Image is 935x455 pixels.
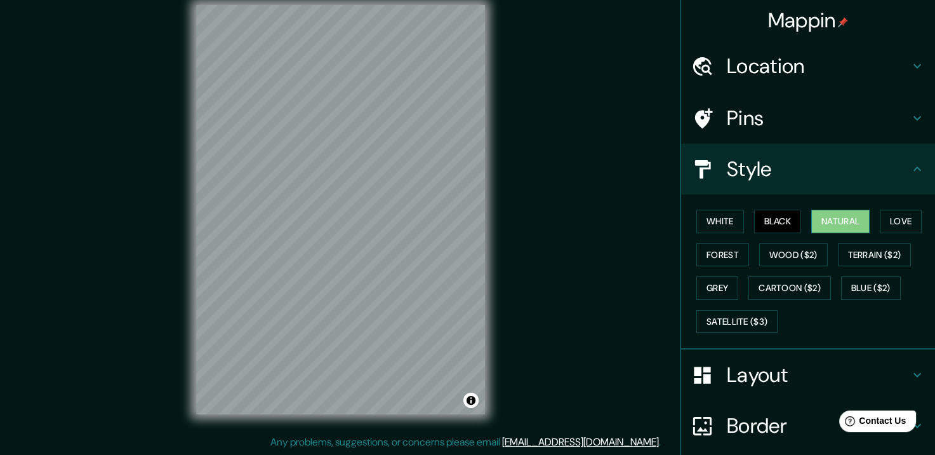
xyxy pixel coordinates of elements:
[196,5,485,414] canvas: Map
[270,435,661,450] p: Any problems, suggestions, or concerns please email .
[681,93,935,144] div: Pins
[663,435,665,450] div: .
[696,210,744,233] button: White
[822,405,921,441] iframe: Help widget launcher
[696,310,778,334] button: Satellite ($3)
[748,276,831,300] button: Cartoon ($2)
[841,276,901,300] button: Blue ($2)
[696,276,738,300] button: Grey
[727,156,910,182] h4: Style
[463,393,479,408] button: Toggle attribution
[880,210,922,233] button: Love
[696,243,749,267] button: Forest
[759,243,828,267] button: Wood ($2)
[811,210,870,233] button: Natural
[502,435,659,449] a: [EMAIL_ADDRESS][DOMAIN_NAME]
[727,413,910,438] h4: Border
[727,53,910,79] h4: Location
[727,105,910,131] h4: Pins
[727,362,910,388] h4: Layout
[754,210,802,233] button: Black
[838,243,912,267] button: Terrain ($2)
[681,350,935,400] div: Layout
[681,144,935,194] div: Style
[768,8,849,33] h4: Mappin
[681,41,935,92] div: Location
[681,400,935,451] div: Border
[838,17,848,27] img: pin-icon.png
[661,435,663,450] div: .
